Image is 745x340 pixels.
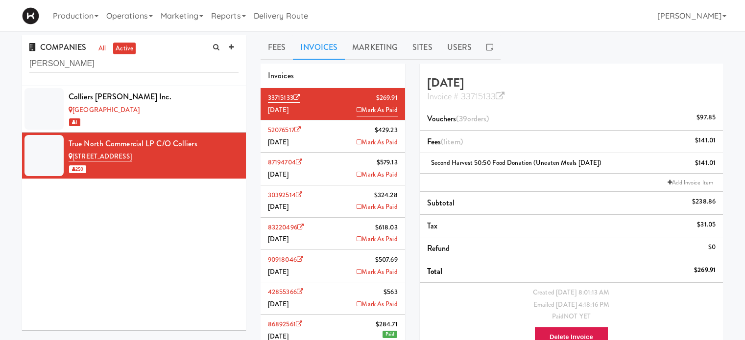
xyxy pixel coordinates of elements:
span: Tax [427,220,437,231]
img: Micromart [22,7,39,24]
a: Mark As Paid [357,136,397,149]
input: Search company [29,55,239,73]
div: Emailed [DATE] 4:18:16 PM [427,299,716,311]
span: Vouchers [427,113,489,124]
span: $563 [384,286,397,298]
li: 83220496$618.03[DATE]Mark As Paid [261,218,405,250]
a: [GEOGRAPHIC_DATA] [69,105,140,114]
div: Created [DATE] 8:01:13 AM [427,287,716,299]
a: 30392514 [268,190,302,200]
span: $579.13 [377,157,398,169]
span: (1 ) [441,136,463,147]
div: $97.85 [697,112,716,124]
a: Fees [261,35,293,60]
span: [DATE] [268,137,289,147]
a: 90918046 [268,255,303,264]
a: active [113,43,136,55]
div: $141.01 [695,157,716,169]
span: $269.91 [376,92,398,104]
a: Mark As Paid [357,169,397,181]
div: $269.91 [694,264,716,276]
li: 33715133$269.91[DATE]Mark As Paid [261,88,405,120]
a: 42855366 [268,287,303,296]
span: 1 [69,118,80,126]
a: 52076517 [268,125,301,135]
span: 250 [69,165,86,173]
span: Paid [383,331,397,338]
span: [DATE] [268,202,289,211]
span: $507.69 [375,254,398,266]
li: 30392514$324.28[DATE]Mark As Paid [261,185,405,218]
ng-pluralize: orders [467,113,487,124]
li: Second Harvest 50:50 Food Donation (Uneaten Meals [DATE])$141.01 [420,153,723,174]
div: $31.05 [697,219,716,231]
a: 33715133 [268,93,300,103]
span: Refund [427,243,450,254]
a: [STREET_ADDRESS] [69,152,132,161]
div: $0 [708,241,716,253]
div: $238.86 [692,196,716,208]
a: Add Invoice Item [665,178,716,187]
div: Colliers [PERSON_NAME] Inc. [69,90,239,104]
a: 83220496 [268,223,304,232]
span: COMPANIES [29,42,86,53]
a: Mark As Paid [357,298,397,311]
a: Users [440,35,480,60]
span: [DATE] [268,170,289,179]
span: [DATE] [268,267,289,276]
span: [DATE] [268,234,289,244]
li: 90918046$507.69[DATE]Mark As Paid [261,250,405,282]
div: $141.01 [695,135,716,147]
a: Mark As Paid [357,201,397,213]
div: Paid [427,311,716,323]
span: Subtotal [427,197,455,208]
span: [DATE] [268,299,289,309]
a: Mark As Paid [357,266,397,278]
a: all [96,43,108,55]
a: Mark As Paid [357,233,397,246]
a: Sites [405,35,440,60]
div: True North Commercial LP c/o Colliers [69,136,239,151]
span: $618.03 [375,222,398,234]
a: 86892561 [268,319,302,329]
span: Fees [427,136,463,147]
span: [DATE] [268,105,289,114]
span: NOT YET [564,312,591,321]
a: Invoices [293,35,345,60]
a: Invoice # 33715133 [427,90,505,103]
li: 52076517$429.23[DATE]Mark As Paid [261,120,405,153]
li: 42855366$563[DATE]Mark As Paid [261,282,405,315]
li: Colliers [PERSON_NAME] Inc.[GEOGRAPHIC_DATA] 1 [22,86,246,133]
span: $284.71 [376,318,398,331]
a: Mark As Paid [357,104,397,117]
a: 87194704 [268,158,302,167]
span: Second Harvest 50:50 Food Donation (Uneaten Meals [DATE]) [431,158,602,167]
ng-pluralize: item [446,136,460,147]
span: $324.28 [374,189,398,202]
span: Total [427,266,443,277]
li: 87194704$579.13[DATE]Mark As Paid [261,153,405,185]
span: $429.23 [375,124,398,136]
h4: [DATE] [427,76,716,102]
a: Marketing [345,35,405,60]
li: True North Commercial LP c/o Colliers[STREET_ADDRESS] 250 [22,133,246,179]
span: Invoices [268,70,294,81]
span: (39 ) [456,113,489,124]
